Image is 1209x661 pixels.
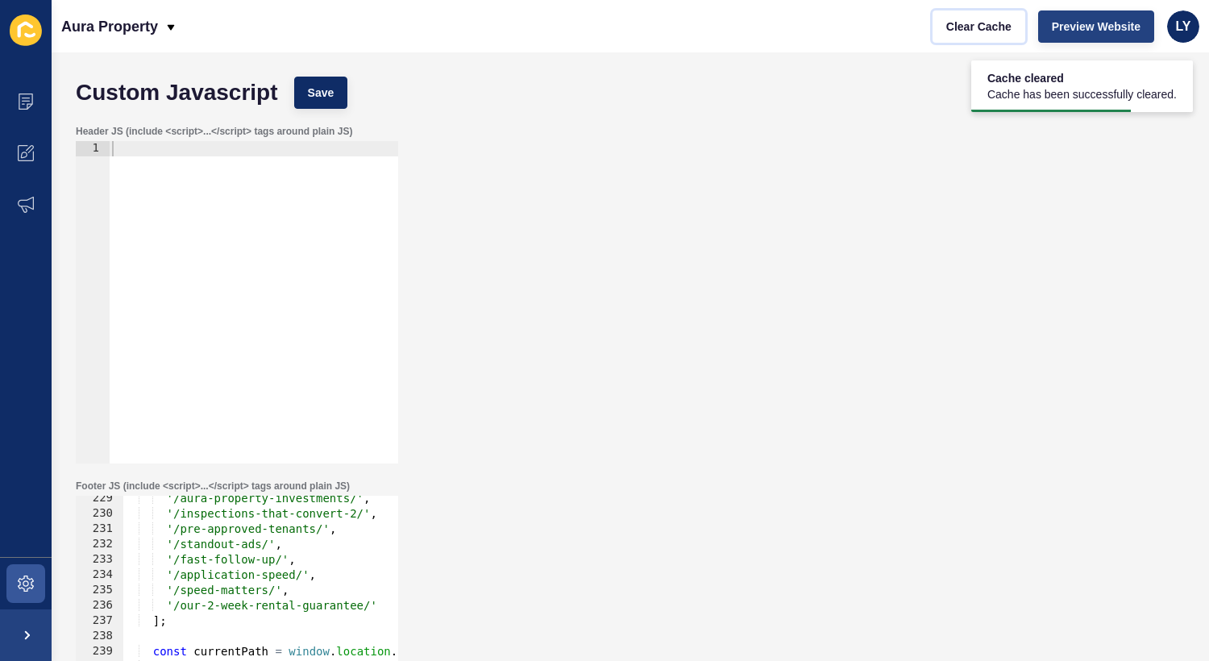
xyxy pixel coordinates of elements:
span: Clear Cache [946,19,1012,35]
div: 230 [76,506,123,522]
div: 234 [76,567,123,583]
span: Cache has been successfully cleared. [987,86,1177,102]
div: 235 [76,583,123,598]
div: 236 [76,598,123,613]
button: Clear Cache [933,10,1025,43]
h1: Custom Javascript [76,85,278,101]
div: 231 [76,522,123,537]
div: 233 [76,552,123,567]
div: 239 [76,644,123,659]
span: Cache cleared [987,70,1177,86]
p: Aura Property [61,6,158,47]
button: Preview Website [1038,10,1154,43]
div: 1 [76,141,110,156]
button: Save [294,77,348,109]
span: LY [1176,19,1191,35]
span: Save [308,85,334,101]
span: Preview Website [1052,19,1140,35]
label: Header JS (include <script>...</script> tags around plain JS) [76,125,352,138]
div: 237 [76,613,123,629]
label: Footer JS (include <script>...</script> tags around plain JS) [76,480,350,493]
div: 229 [76,491,123,506]
div: 238 [76,629,123,644]
div: 232 [76,537,123,552]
